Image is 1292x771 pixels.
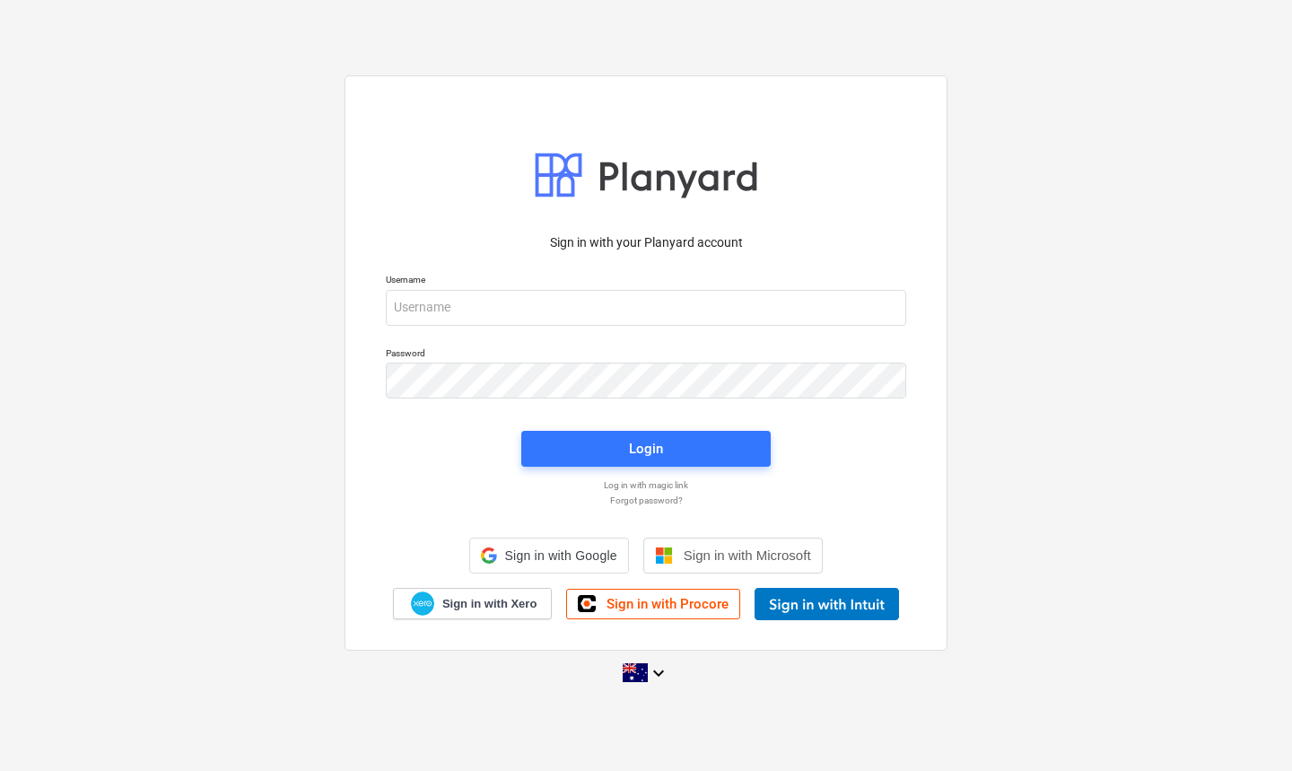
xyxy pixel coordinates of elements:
p: Password [386,347,906,363]
button: Login [521,431,771,467]
img: Microsoft logo [655,547,673,565]
span: Sign in with Xero [442,596,537,612]
a: Forgot password? [377,495,915,506]
input: Username [386,290,906,326]
a: Sign in with Xero [393,588,553,619]
p: Username [386,274,906,289]
span: Sign in with Microsoft [684,548,811,563]
a: Sign in with Procore [566,589,740,619]
p: Sign in with your Planyard account [386,233,906,252]
div: Sign in with Google [469,538,628,574]
i: keyboard_arrow_down [648,662,669,684]
a: Log in with magic link [377,479,915,491]
img: Xero logo [411,591,434,616]
span: Sign in with Google [504,548,616,563]
div: Login [629,437,663,460]
span: Sign in with Procore [607,596,729,612]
